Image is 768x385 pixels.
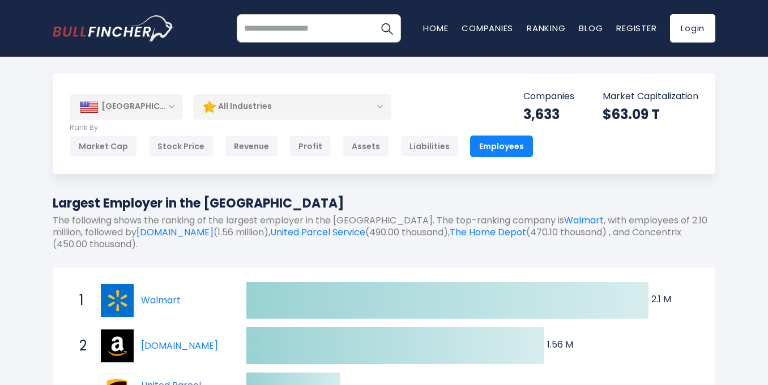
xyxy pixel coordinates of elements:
text: 1.56 M [547,338,573,351]
a: The Home Depot [450,226,526,239]
a: Login [670,14,715,43]
div: Liabilities [400,136,459,157]
a: Blog [579,22,603,34]
a: Walmart [564,214,604,227]
p: Market Capitalization [603,91,698,103]
a: Walmart [141,294,181,307]
a: Ranking [527,22,565,34]
div: Stock Price [148,136,214,157]
img: bullfincher logo [53,15,174,41]
a: Amazon.com [99,328,141,364]
div: Profit [289,136,331,157]
div: Revenue [225,136,278,157]
img: Amazon.com [101,329,134,362]
div: $63.09 T [603,105,698,123]
div: 3,633 [523,105,574,123]
p: Companies [523,91,574,103]
a: Companies [462,22,513,34]
p: The following shows the ranking of the largest employer in the [GEOGRAPHIC_DATA]. The top-ranking... [53,215,715,250]
h1: Largest Employer in the [GEOGRAPHIC_DATA] [53,194,715,213]
a: Register [616,22,656,34]
a: [DOMAIN_NAME] [141,339,218,352]
text: 2.1 M [651,293,671,306]
a: United Parcel Service [270,226,365,239]
a: Walmart [99,282,141,319]
p: Rank By [70,123,533,133]
span: 1 [74,291,85,310]
div: [GEOGRAPHIC_DATA] [70,94,183,119]
div: Employees [470,136,533,157]
div: Assets [343,136,389,157]
img: Walmart [101,284,134,317]
button: Search [373,14,401,43]
div: All Industries [193,94,391,120]
a: [DOMAIN_NAME] [136,226,214,239]
div: Market Cap [70,136,137,157]
a: Go to homepage [53,15,174,41]
a: Home [423,22,448,34]
span: 2 [74,336,85,356]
